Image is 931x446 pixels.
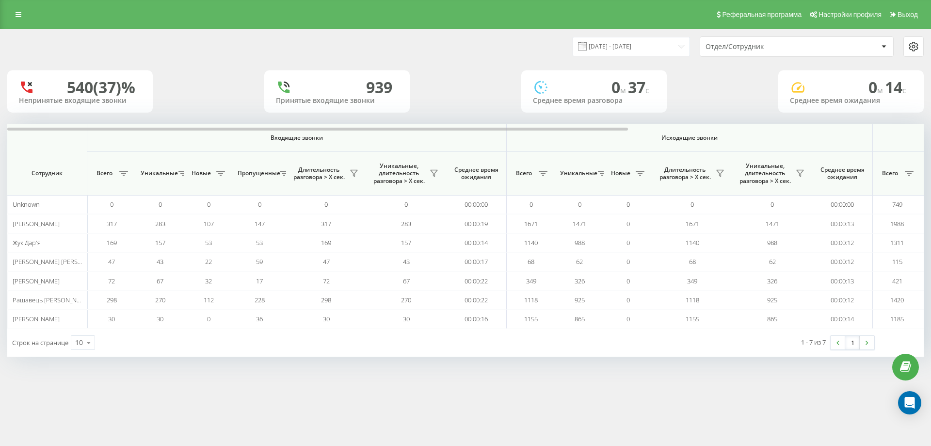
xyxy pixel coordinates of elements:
span: 1185 [890,314,904,323]
span: 43 [157,257,163,266]
span: 0 [530,200,533,209]
span: 0 [110,200,113,209]
span: [PERSON_NAME] [PERSON_NAME] [13,257,108,266]
span: 1140 [686,238,699,247]
span: Жук Дар'я [13,238,41,247]
span: Выход [898,11,918,18]
span: Уникальные [560,169,595,177]
span: 1155 [524,314,538,323]
span: Входящие звонки [112,134,481,142]
span: 1671 [686,219,699,228]
span: 865 [575,314,585,323]
span: 1988 [890,219,904,228]
span: 1311 [890,238,904,247]
td: 00:00:19 [446,214,507,233]
span: 421 [892,277,902,285]
span: [PERSON_NAME] [13,219,60,228]
td: 00:00:17 [446,252,507,271]
span: 72 [108,277,115,285]
span: 988 [767,238,777,247]
span: 32 [205,277,212,285]
div: Принятые входящие звонки [276,97,398,105]
span: c [902,85,906,96]
span: Сотрудник [16,169,79,177]
span: Рашавець [PERSON_NAME] [13,296,91,304]
span: 67 [157,277,163,285]
span: Длительность разговора > Х сек. [291,166,347,181]
span: м [620,85,628,96]
div: Непринятые входящие звонки [19,97,141,105]
span: 1471 [766,219,779,228]
span: 0 [626,257,630,266]
span: 349 [526,277,536,285]
div: Отдел/Сотрудник [706,43,821,51]
span: 68 [689,257,696,266]
span: [PERSON_NAME] [13,277,60,285]
div: Среднее время разговора [533,97,655,105]
span: 349 [687,277,697,285]
span: 30 [323,314,330,323]
td: 00:00:13 [812,271,873,290]
span: 0 [207,314,210,323]
span: 17 [256,277,263,285]
span: 0 [258,200,261,209]
span: 30 [403,314,410,323]
span: 326 [767,277,777,285]
span: 1671 [524,219,538,228]
span: 865 [767,314,777,323]
span: c [645,85,649,96]
span: 0 [207,200,210,209]
td: 00:00:12 [812,233,873,252]
span: 157 [155,238,165,247]
span: 47 [323,257,330,266]
span: 14 [885,77,906,98]
span: 1471 [573,219,586,228]
span: 112 [204,296,214,304]
span: 0 [690,200,694,209]
span: 925 [575,296,585,304]
td: 00:00:22 [446,291,507,310]
span: 59 [256,257,263,266]
span: 283 [401,219,411,228]
span: 72 [323,277,330,285]
span: 1155 [686,314,699,323]
span: Исходящие звонки [530,134,850,142]
span: 22 [205,257,212,266]
div: Open Intercom Messenger [898,391,921,414]
span: Реферальная программа [722,11,802,18]
span: 1140 [524,238,538,247]
span: Всего [512,169,536,177]
span: Новые [609,169,633,177]
span: Пропущенные [238,169,277,177]
span: 62 [576,257,583,266]
span: Среднее время ожидания [453,166,499,181]
span: 0 [578,200,581,209]
span: 0 [404,200,408,209]
span: 147 [255,219,265,228]
a: 1 [845,336,860,349]
td: 00:00:13 [812,214,873,233]
span: Всего [92,169,116,177]
span: 169 [107,238,117,247]
span: 298 [321,296,331,304]
span: Новые [189,169,213,177]
span: Уникальные [141,169,176,177]
span: Длительность разговора > Х сек. [657,166,713,181]
span: [PERSON_NAME] [13,314,60,323]
td: 00:00:14 [446,233,507,252]
span: 47 [108,257,115,266]
span: 36 [256,314,263,323]
span: 157 [401,238,411,247]
span: 53 [205,238,212,247]
span: 0 [159,200,162,209]
div: 1 - 7 из 7 [801,337,826,347]
span: 1118 [524,296,538,304]
span: 0 [626,277,630,285]
span: 67 [403,277,410,285]
span: Среднее время ожидания [819,166,865,181]
td: 00:00:16 [446,310,507,329]
span: 326 [575,277,585,285]
span: 228 [255,296,265,304]
div: 540 (37)% [67,78,135,97]
span: 62 [769,257,776,266]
